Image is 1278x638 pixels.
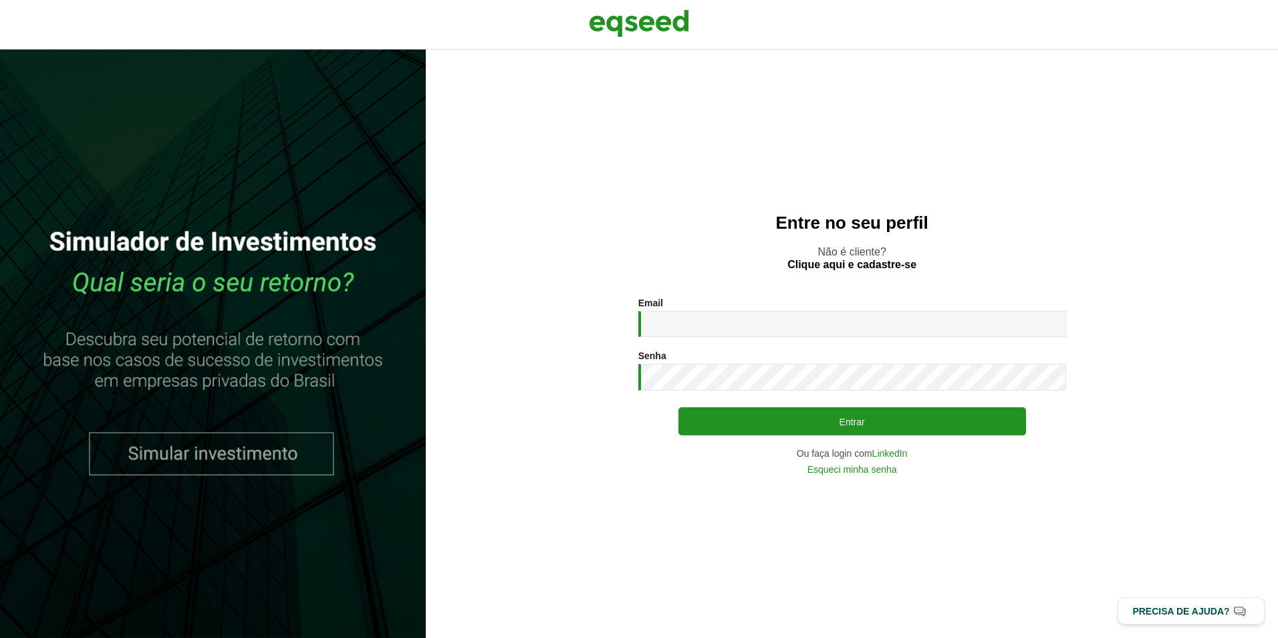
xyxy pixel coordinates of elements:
[589,7,689,40] img: EqSeed Logo
[638,449,1066,458] div: Ou faça login com
[787,259,916,270] a: Clique aqui e cadastre-se
[807,465,897,474] a: Esqueci minha senha
[638,351,666,360] label: Senha
[453,245,1251,271] p: Não é cliente?
[638,298,663,308] label: Email
[453,213,1251,233] h2: Entre no seu perfil
[678,407,1026,435] button: Entrar
[872,449,908,458] a: LinkedIn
